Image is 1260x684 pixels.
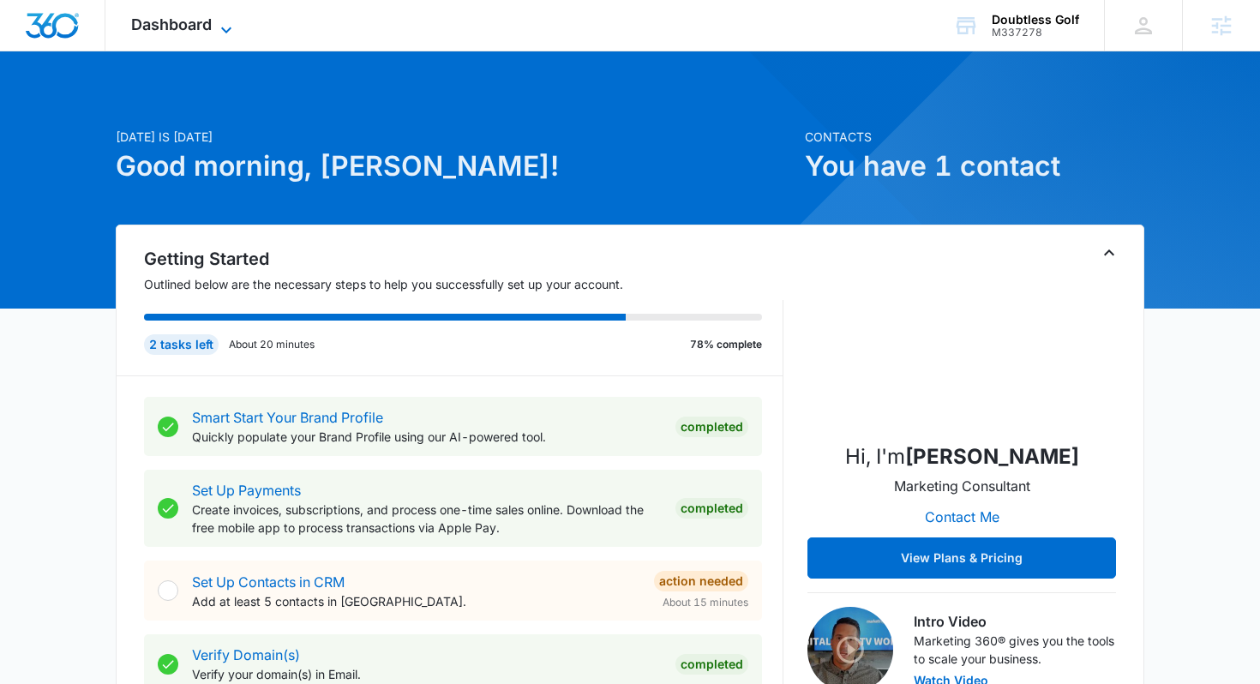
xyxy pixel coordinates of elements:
[48,27,84,41] div: v 4.0.25
[192,482,301,499] a: Set Up Payments
[144,334,219,355] div: 2 tasks left
[663,595,748,610] span: About 15 minutes
[807,537,1116,579] button: View Plans & Pricing
[805,128,1144,146] p: Contacts
[171,99,184,113] img: tab_keywords_by_traffic_grey.svg
[192,428,662,446] p: Quickly populate your Brand Profile using our AI-powered tool.
[144,275,783,293] p: Outlined below are the necessary steps to help you successfully set up your account.
[192,409,383,426] a: Smart Start Your Brand Profile
[894,476,1030,496] p: Marketing Consultant
[192,646,300,663] a: Verify Domain(s)
[845,441,1079,472] p: Hi, I'm
[116,128,795,146] p: [DATE] is [DATE]
[131,15,212,33] span: Dashboard
[45,45,189,58] div: Domain: [DOMAIN_NAME]
[675,654,748,675] div: Completed
[992,27,1079,39] div: account id
[46,99,60,113] img: tab_domain_overview_orange.svg
[690,337,762,352] p: 78% complete
[144,246,783,272] h2: Getting Started
[876,256,1047,428] img: Caitlin Genschoreck
[992,13,1079,27] div: account name
[65,101,153,112] div: Domain Overview
[914,632,1116,668] p: Marketing 360® gives you the tools to scale your business.
[1099,243,1119,263] button: Toggle Collapse
[116,146,795,187] h1: Good morning, [PERSON_NAME]!
[908,496,1017,537] button: Contact Me
[189,101,289,112] div: Keywords by Traffic
[805,146,1144,187] h1: You have 1 contact
[675,417,748,437] div: Completed
[905,444,1079,469] strong: [PERSON_NAME]
[27,45,41,58] img: website_grey.svg
[914,611,1116,632] h3: Intro Video
[192,592,640,610] p: Add at least 5 contacts in [GEOGRAPHIC_DATA].
[675,498,748,519] div: Completed
[654,571,748,591] div: Action Needed
[192,665,662,683] p: Verify your domain(s) in Email.
[192,501,662,537] p: Create invoices, subscriptions, and process one-time sales online. Download the free mobile app t...
[27,27,41,41] img: logo_orange.svg
[192,573,345,591] a: Set Up Contacts in CRM
[229,337,315,352] p: About 20 minutes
